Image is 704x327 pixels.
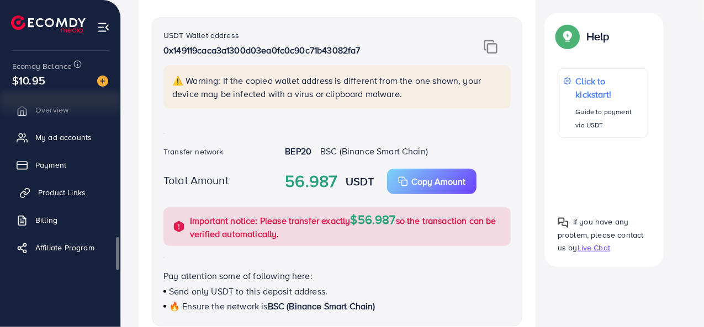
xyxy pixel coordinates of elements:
[8,154,112,176] a: Payment
[484,40,497,54] img: img
[97,76,108,87] img: image
[12,72,45,88] span: $10.95
[35,242,94,253] span: Affiliate Program
[163,30,239,41] label: USDT Wallet address
[38,187,86,198] span: Product Links
[285,145,311,157] strong: BEP20
[163,44,450,57] p: 0x149119caca3a1300d03ea0fc0c90c71b43082fa7
[657,277,696,319] iframe: Chat
[351,211,396,228] span: $56.987
[172,74,504,100] p: ⚠️ Warning: If the copied wallet address is different from the one shown, your device may be infe...
[8,126,112,148] a: My ad accounts
[8,181,112,203] a: Product Links
[163,146,224,157] label: Transfer network
[163,172,229,188] label: Total Amount
[35,159,66,170] span: Payment
[558,216,644,253] span: If you have any problem, please contact us by
[268,300,375,312] span: BSC (Binance Smart Chain)
[35,104,68,115] span: Overview
[586,30,610,43] p: Help
[578,242,610,253] span: Live Chat
[285,169,337,194] strong: 56.987
[387,169,477,194] button: Copy Amount
[558,26,578,46] img: Popup guide
[320,145,428,157] span: BSC (Binance Smart Chain)
[411,175,465,188] p: Copy Amount
[97,21,110,34] img: menu
[163,269,511,282] p: Pay attention some of following here:
[169,300,268,312] span: 🔥 Ensure the network is
[163,285,511,298] p: Send only USDT to this deposit address.
[346,173,374,189] strong: USDT
[8,209,112,231] a: Billing
[35,132,92,143] span: My ad accounts
[576,105,642,132] p: Guide to payment via USDT
[12,61,72,72] span: Ecomdy Balance
[8,237,112,259] a: Affiliate Program
[11,15,86,33] img: logo
[558,217,569,228] img: Popup guide
[35,215,57,226] span: Billing
[190,213,504,240] p: Important notice: Please transfer exactly so the transaction can be verified automatically.
[8,99,112,121] a: Overview
[172,220,186,233] img: alert
[576,74,642,101] p: Click to kickstart!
